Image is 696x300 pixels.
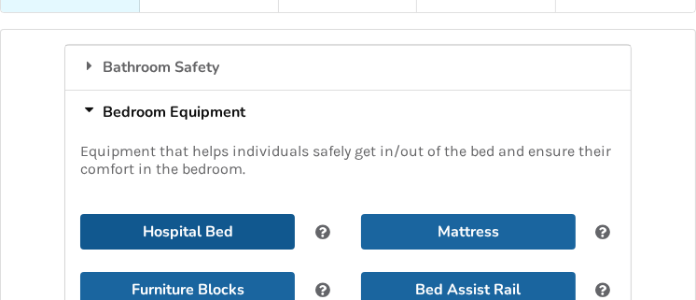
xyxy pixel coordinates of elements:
span: Equipment that helps individuals safely get in/out of the bed and ensure their comfort in the bed... [80,142,611,178]
button: Hospital Bed [80,214,295,250]
button: Mattress [361,214,576,250]
div: Bedroom Equipment [65,90,630,135]
div: Bathroom Safety [65,45,630,90]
